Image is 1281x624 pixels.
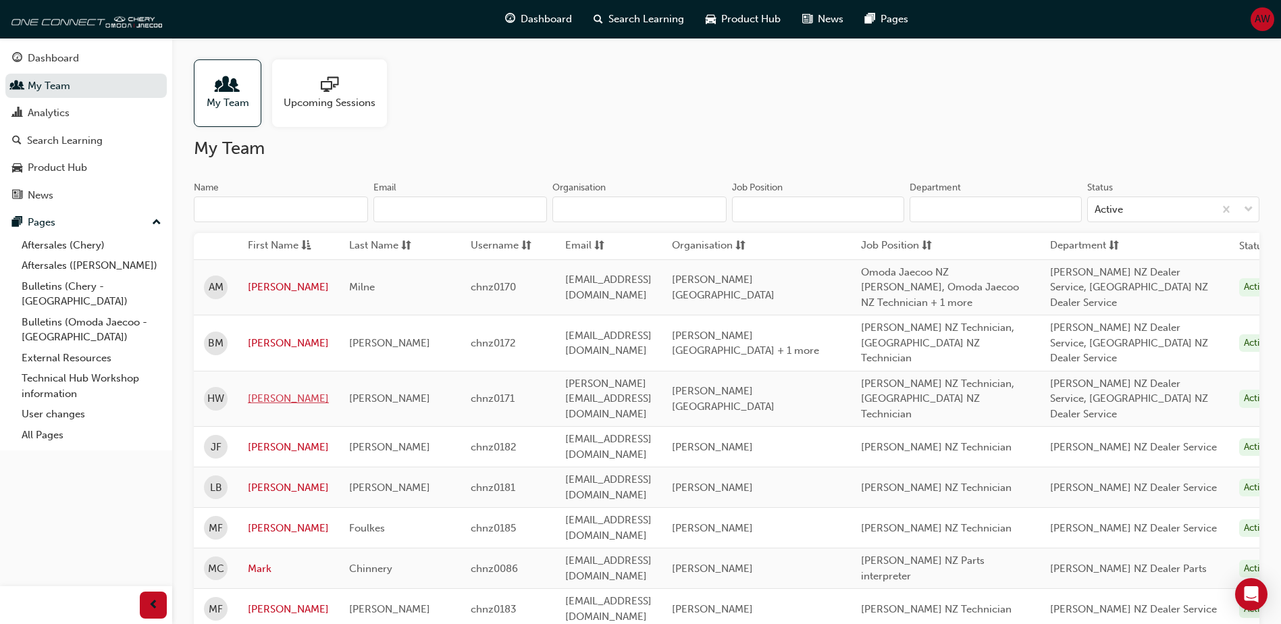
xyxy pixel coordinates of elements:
[5,128,167,153] a: Search Learning
[16,312,167,348] a: Bulletins (Omoda Jaecoo - [GEOGRAPHIC_DATA])
[248,280,329,295] a: [PERSON_NAME]
[471,281,516,293] span: chnz0170
[565,274,652,301] span: [EMAIL_ADDRESS][DOMAIN_NAME]
[194,138,1259,159] h2: My Team
[349,563,392,575] span: Chinnery
[802,11,812,28] span: news-icon
[861,238,935,255] button: Job Positionsorting-icon
[5,74,167,99] a: My Team
[16,255,167,276] a: Aftersales ([PERSON_NAME])
[471,441,517,453] span: chnz0182
[349,392,430,405] span: [PERSON_NAME]
[565,238,639,255] button: Emailsorting-icon
[152,214,161,232] span: up-icon
[818,11,843,27] span: News
[1087,181,1113,194] div: Status
[865,11,875,28] span: pages-icon
[552,197,727,222] input: Organisation
[672,522,753,534] span: [PERSON_NAME]
[1239,560,1274,578] div: Active
[7,5,162,32] a: oneconnect
[1050,482,1217,494] span: [PERSON_NAME] NZ Dealer Service
[672,274,775,301] span: [PERSON_NAME] [GEOGRAPHIC_DATA]
[1050,321,1208,364] span: [PERSON_NAME] NZ Dealer Service, [GEOGRAPHIC_DATA] NZ Dealer Service
[910,181,961,194] div: Department
[194,59,272,127] a: My Team
[208,336,224,351] span: BM
[672,238,746,255] button: Organisationsorting-icon
[1239,238,1267,254] th: Status
[861,321,1014,364] span: [PERSON_NAME] NZ Technician, [GEOGRAPHIC_DATA] NZ Technician
[1109,238,1119,255] span: sorting-icon
[12,190,22,202] span: news-icon
[910,197,1082,222] input: Department
[505,11,515,28] span: guage-icon
[12,162,22,174] span: car-icon
[565,473,652,501] span: [EMAIL_ADDRESS][DOMAIN_NAME]
[272,59,398,127] a: Upcoming Sessions
[28,188,53,203] div: News
[209,280,224,295] span: AM
[401,238,411,255] span: sorting-icon
[12,135,22,147] span: search-icon
[16,276,167,312] a: Bulletins (Chery - [GEOGRAPHIC_DATA])
[373,181,396,194] div: Email
[28,160,87,176] div: Product Hub
[881,11,908,27] span: Pages
[5,43,167,210] button: DashboardMy TeamAnalyticsSearch LearningProduct HubNews
[1050,238,1106,255] span: Department
[12,53,22,65] span: guage-icon
[349,281,375,293] span: Milne
[521,11,572,27] span: Dashboard
[1255,11,1270,27] span: AW
[565,554,652,582] span: [EMAIL_ADDRESS][DOMAIN_NAME]
[565,330,652,357] span: [EMAIL_ADDRESS][DOMAIN_NAME]
[194,181,219,194] div: Name
[248,480,329,496] a: [PERSON_NAME]
[861,482,1012,494] span: [PERSON_NAME] NZ Technician
[248,602,329,617] a: [PERSON_NAME]
[16,235,167,256] a: Aftersales (Chery)
[209,521,223,536] span: MF
[1239,479,1274,497] div: Active
[1050,603,1217,615] span: [PERSON_NAME] NZ Dealer Service
[248,391,329,407] a: [PERSON_NAME]
[211,440,221,455] span: JF
[349,238,423,255] button: Last Namesorting-icon
[1239,390,1274,408] div: Active
[16,368,167,404] a: Technical Hub Workshop information
[1239,334,1274,353] div: Active
[594,238,604,255] span: sorting-icon
[861,378,1014,420] span: [PERSON_NAME] NZ Technician, [GEOGRAPHIC_DATA] NZ Technician
[149,597,159,614] span: prev-icon
[861,603,1012,615] span: [PERSON_NAME] NZ Technician
[471,337,516,349] span: chnz0172
[565,433,652,461] span: [EMAIL_ADDRESS][DOMAIN_NAME]
[565,238,592,255] span: Email
[672,385,775,413] span: [PERSON_NAME] [GEOGRAPHIC_DATA]
[1050,522,1217,534] span: [PERSON_NAME] NZ Dealer Service
[219,76,236,95] span: people-icon
[732,197,904,222] input: Job Position
[349,441,430,453] span: [PERSON_NAME]
[5,155,167,180] a: Product Hub
[1050,266,1208,309] span: [PERSON_NAME] NZ Dealer Service, [GEOGRAPHIC_DATA] NZ Dealer Service
[471,392,515,405] span: chnz0171
[1251,7,1274,31] button: AW
[922,238,932,255] span: sorting-icon
[349,337,430,349] span: [PERSON_NAME]
[594,11,603,28] span: search-icon
[209,602,223,617] span: MF
[552,181,606,194] div: Organisation
[672,238,733,255] span: Organisation
[12,80,22,93] span: people-icon
[672,603,753,615] span: [PERSON_NAME]
[583,5,695,33] a: search-iconSearch Learning
[16,425,167,446] a: All Pages
[248,336,329,351] a: [PERSON_NAME]
[861,554,985,582] span: [PERSON_NAME] NZ Parts interpreter
[207,391,224,407] span: HW
[1244,201,1253,219] span: down-icon
[1050,563,1207,575] span: [PERSON_NAME] NZ Dealer Parts
[861,522,1012,534] span: [PERSON_NAME] NZ Technician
